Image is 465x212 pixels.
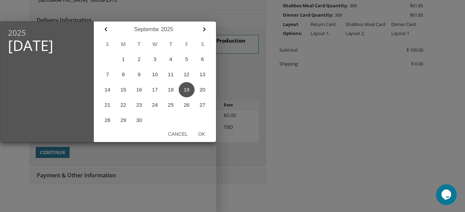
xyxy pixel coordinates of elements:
[147,82,163,97] button: 17
[195,52,211,67] button: 6
[147,97,163,113] button: 24
[195,97,211,113] button: 27
[131,82,147,97] button: 16
[147,52,163,67] button: 3
[163,82,179,97] button: 18
[195,67,211,82] button: 13
[131,52,147,67] button: 2
[163,128,193,140] button: Cancel
[131,113,147,128] button: 30
[8,28,86,37] span: 2025
[163,67,179,82] button: 11
[137,41,141,47] abbr: Tuesday
[115,113,131,128] button: 29
[121,41,126,47] abbr: Monday
[115,67,131,82] button: 8
[179,97,195,113] button: 26
[193,128,210,140] button: Ok
[152,41,158,47] abbr: Wednesday
[115,97,131,113] button: 22
[179,82,195,97] button: 19
[131,97,147,113] button: 23
[147,67,163,82] button: 10
[100,82,116,97] button: 14
[8,37,86,53] span: [DATE]
[100,97,116,113] button: 21
[179,52,195,67] button: 5
[195,82,211,97] button: 20
[185,41,188,47] abbr: Friday
[100,67,116,82] button: 7
[179,67,195,82] button: 12
[169,41,172,47] abbr: Thursday
[131,67,147,82] button: 9
[106,41,109,47] abbr: Sunday
[163,97,179,113] button: 25
[163,52,179,67] button: 4
[100,113,116,128] button: 28
[115,52,131,67] button: 1
[201,41,204,47] abbr: Saturday
[436,184,458,205] iframe: chat widget
[115,82,131,97] button: 15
